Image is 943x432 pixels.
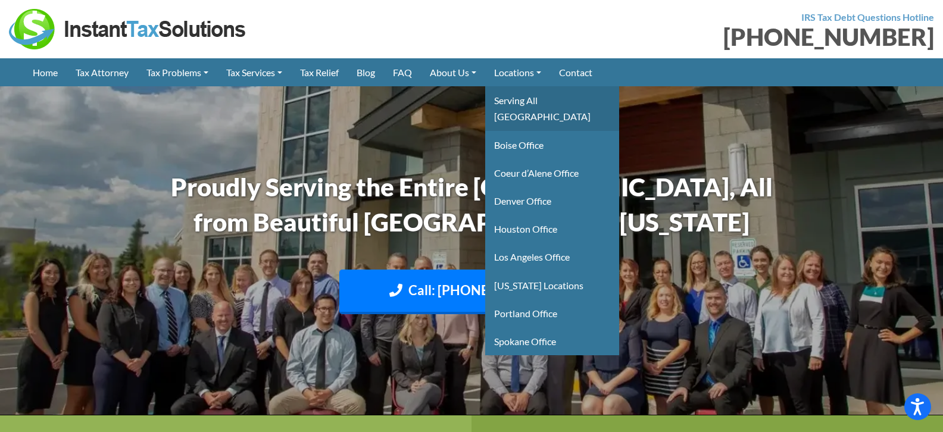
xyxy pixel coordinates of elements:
[480,25,934,49] div: [PHONE_NUMBER]
[485,58,550,86] a: Locations
[485,243,619,271] a: Los Angeles Office
[485,86,619,130] a: Serving All [GEOGRAPHIC_DATA]
[550,58,601,86] a: Contact
[339,270,604,314] a: Call: [PHONE_NUMBER]
[485,187,619,215] a: Denver Office
[291,58,348,86] a: Tax Relief
[217,58,291,86] a: Tax Services
[24,58,67,86] a: Home
[384,58,421,86] a: FAQ
[9,9,247,49] img: Instant Tax Solutions Logo
[138,58,217,86] a: Tax Problems
[485,271,619,299] a: [US_STATE] Locations
[485,215,619,243] a: Houston Office
[348,58,384,86] a: Blog
[9,22,247,33] a: Instant Tax Solutions Logo
[485,131,619,159] a: Boise Office
[801,11,934,23] strong: IRS Tax Debt Questions Hotline
[67,58,138,86] a: Tax Attorney
[421,58,485,86] a: About Us
[485,299,619,327] a: Portland Office
[485,327,619,355] a: Spokane Office
[141,170,802,240] h1: Proudly Serving the Entire [GEOGRAPHIC_DATA], All from Beautiful [GEOGRAPHIC_DATA][US_STATE]
[485,159,619,187] a: Coeur d’Alene Office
